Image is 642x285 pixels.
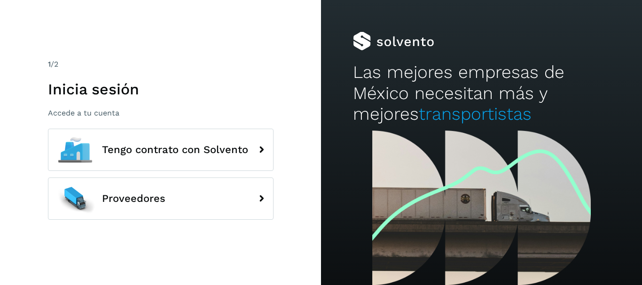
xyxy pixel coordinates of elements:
[353,62,610,124] h2: Las mejores empresas de México necesitan más y mejores
[48,59,274,70] div: /2
[48,177,274,220] button: Proveedores
[48,108,274,117] p: Accede a tu cuenta
[102,193,165,204] span: Proveedores
[419,104,532,124] span: transportistas
[48,60,51,69] span: 1
[48,129,274,171] button: Tengo contrato con Solvento
[102,144,248,155] span: Tengo contrato con Solvento
[48,80,274,98] h1: Inicia sesión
